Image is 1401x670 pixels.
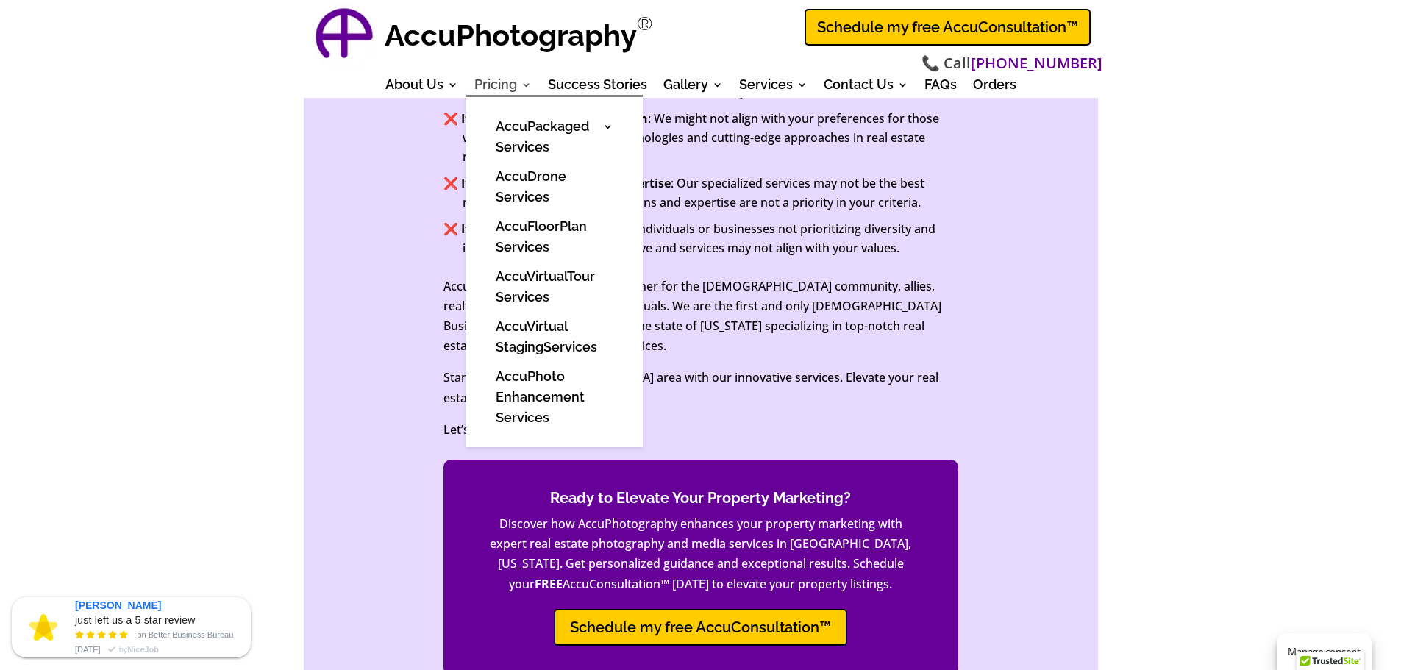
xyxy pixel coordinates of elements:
a: Success Stories [548,79,647,96]
img: engage-placeholder--review.png [29,614,57,641]
li: : For individuals or businesses not prioritizing diversity and inclusivity, our unique perspectiv... [463,219,958,257]
a: Services [739,79,808,96]
p: Stand out in the [GEOGRAPHIC_DATA] area with our innovative services. Elevate your real estate ma... [443,368,958,419]
img: AccuPhotography [311,4,377,70]
strong: If diversity isn’t a priority [461,221,608,237]
span: 📞 Call [921,53,1102,74]
a: AccuPackaged Services [481,112,628,162]
a: Gallery [663,79,723,96]
sup: Registered Trademark [637,13,653,35]
a: [PHONE_NUMBER] [971,53,1102,74]
a: AccuPhotography Logo - Professional Real Estate Photography and Media Services in Dallas, Texas [311,4,377,70]
a: AccuVirtualTour Services [481,262,628,312]
span: just left us a 5 star review [75,613,196,627]
a: AccuDrone Services [481,162,628,212]
strong: FREE [535,576,563,592]
a: Pricing [474,79,532,96]
strong: If you’re not open to innovation [461,110,648,126]
a: FAQs [924,79,957,96]
span: [PERSON_NAME] [75,598,161,613]
li: : We might not align with your preferences for those who resist embracing new technologies and cu... [463,109,958,166]
a: AccuFloorPlan Services [481,212,628,262]
h2: Ready to Elevate Your Property Marketing? [488,489,914,514]
span: [DATE] [75,642,101,657]
span: on Better Business Bureau [137,629,233,641]
span:  [75,630,130,643]
span: by [119,642,159,657]
p: Let’s make it . [443,420,958,440]
a: Schedule my free AccuConsultation™ [554,609,847,646]
iframe: Widget - Botsonic [1346,611,1401,670]
p: Discover how AccuPhotography enhances your property marketing with expert real estate photography... [488,514,914,594]
a: Orders [973,79,1016,96]
a: About Us [385,79,458,96]
a: Schedule my free AccuConsultation™ [805,9,1091,46]
span:  [104,644,119,658]
strong: If you don’t value certified expertise [461,175,671,191]
strong: NiceJob [127,645,159,654]
a: AccuPhoto Enhancement Services [481,362,628,432]
li: : Our specialized services may not be the best match if professional certifications and expertise... [463,174,958,212]
a: AccuVirtual StagingServices [481,312,628,362]
a: Contact Us [824,79,908,96]
p: AccuPhotography is your ideal partner for the [DEMOGRAPHIC_DATA] community, allies, realtors, and... [443,277,958,368]
button: Manage consent [1277,633,1372,670]
strong: AccuPhotography [385,18,637,52]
